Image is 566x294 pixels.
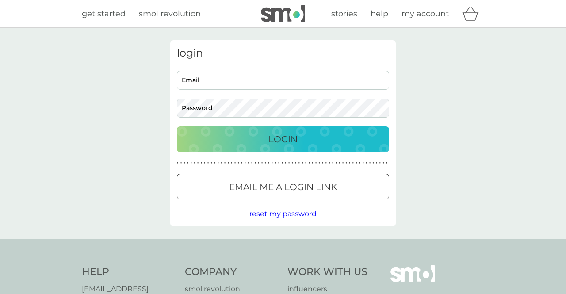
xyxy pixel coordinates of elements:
span: reset my password [249,210,317,218]
p: ● [251,161,253,165]
p: ● [372,161,374,165]
a: my account [402,8,449,20]
p: ● [231,161,233,165]
p: ● [191,161,192,165]
p: ● [342,161,344,165]
p: ● [224,161,226,165]
a: get started [82,8,126,20]
p: Login [268,132,298,146]
p: ● [325,161,327,165]
p: ● [308,161,310,165]
p: ● [352,161,354,165]
p: ● [234,161,236,165]
p: ● [221,161,222,165]
p: ● [197,161,199,165]
p: ● [329,161,330,165]
p: ● [227,161,229,165]
p: ● [207,161,209,165]
p: ● [366,161,367,165]
a: smol revolution [139,8,201,20]
p: ● [291,161,293,165]
button: Email me a login link [177,174,389,199]
p: ● [362,161,364,165]
p: ● [264,161,266,165]
p: ● [237,161,239,165]
p: ● [302,161,303,165]
span: get started [82,9,126,19]
span: stories [331,9,357,19]
span: my account [402,9,449,19]
h4: Work With Us [287,265,367,279]
p: ● [268,161,270,165]
p: ● [248,161,249,165]
p: ● [332,161,334,165]
p: ● [278,161,280,165]
p: ● [194,161,195,165]
p: ● [379,161,381,165]
p: ● [184,161,185,165]
p: ● [322,161,324,165]
p: ● [339,161,340,165]
span: smol revolution [139,9,201,19]
p: ● [210,161,212,165]
p: ● [214,161,216,165]
p: ● [288,161,290,165]
p: ● [345,161,347,165]
h4: Company [185,265,279,279]
button: reset my password [249,208,317,220]
p: ● [275,161,276,165]
p: ● [285,161,287,165]
p: ● [305,161,307,165]
p: ● [180,161,182,165]
p: ● [258,161,260,165]
p: ● [295,161,297,165]
p: ● [335,161,337,165]
a: stories [331,8,357,20]
img: smol [261,5,305,22]
p: ● [204,161,206,165]
h3: login [177,47,389,60]
p: ● [349,161,351,165]
p: ● [200,161,202,165]
span: help [371,9,388,19]
p: ● [318,161,320,165]
p: ● [369,161,371,165]
p: ● [359,161,361,165]
p: ● [382,161,384,165]
p: ● [312,161,314,165]
p: ● [356,161,357,165]
p: ● [272,161,273,165]
p: ● [254,161,256,165]
h4: Help [82,265,176,279]
p: ● [315,161,317,165]
p: ● [177,161,179,165]
p: ● [218,161,219,165]
p: ● [187,161,189,165]
p: ● [281,161,283,165]
p: ● [245,161,246,165]
p: ● [241,161,243,165]
a: help [371,8,388,20]
p: ● [261,161,263,165]
p: ● [298,161,300,165]
p: ● [386,161,388,165]
p: Email me a login link [229,180,337,194]
div: basket [462,5,484,23]
button: Login [177,126,389,152]
p: ● [376,161,378,165]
